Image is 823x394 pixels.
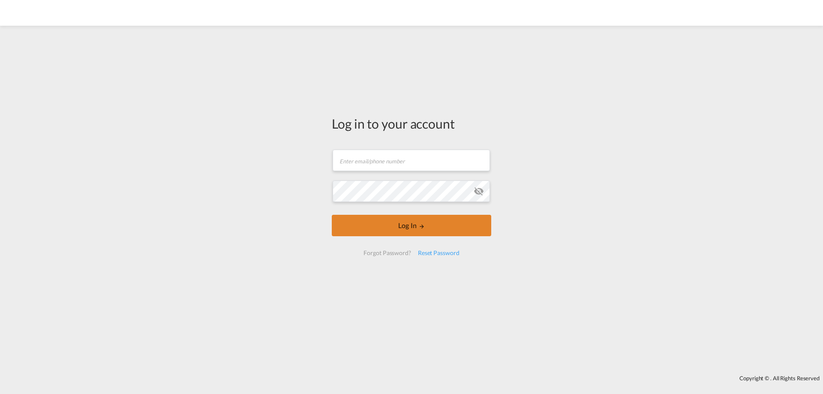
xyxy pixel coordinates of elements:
div: Reset Password [415,245,463,261]
button: LOGIN [332,215,491,236]
div: Log in to your account [332,114,491,132]
div: Forgot Password? [360,245,414,261]
input: Enter email/phone number [333,150,490,171]
md-icon: icon-eye-off [474,186,484,196]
